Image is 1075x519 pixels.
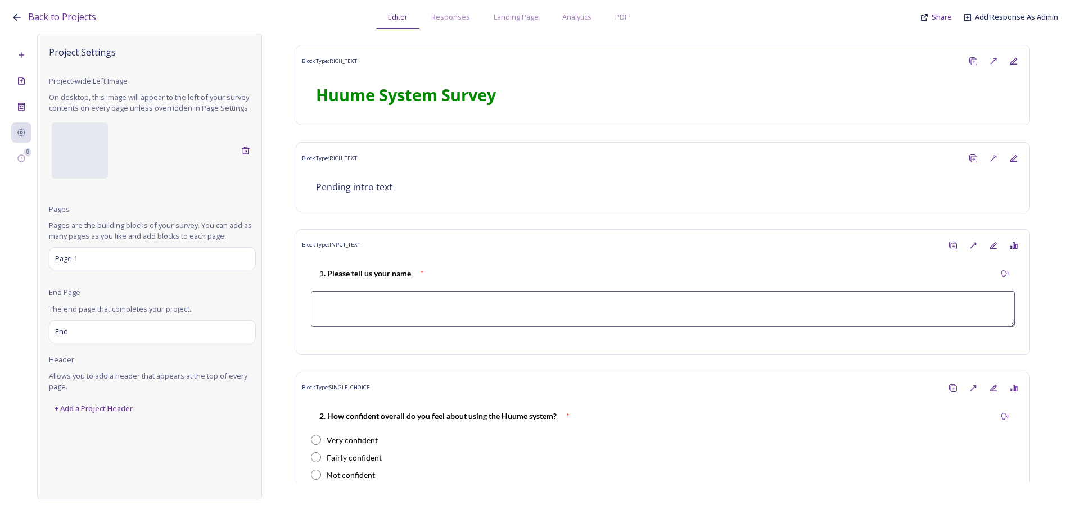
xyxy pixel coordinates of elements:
span: Block Type: RICH_TEXT [302,154,357,162]
span: Editor [388,12,408,22]
span: End Page [49,287,80,298]
span: Analytics [562,12,591,22]
span: Share [932,12,952,22]
div: Not confident [327,469,375,481]
a: Back to Projects [28,10,96,24]
span: Project Settings [49,45,256,59]
span: Landing Page [494,12,539,22]
div: Very confident [327,434,378,446]
span: On desktop, this image will appear to the left of your survey contents on every page unless overr... [49,92,256,113]
a: Add Response As Admin [975,12,1058,22]
div: 0 [24,148,31,156]
span: Header [49,354,74,365]
span: PDF [615,12,628,22]
strong: Huume System Survey [316,84,496,106]
span: Pages [49,204,70,215]
span: Block Type: SINGLE_CHOICE [302,384,370,391]
strong: 2. How confident overall do you feel about using the Huume system? [319,411,557,421]
strong: 1. Please tell us your name [319,268,411,278]
span: The end page that completes your project. [49,304,256,315]
span: End [55,326,68,337]
span: Pages are the building blocks of your survey. You can add as many pages as you like and add block... [49,220,256,242]
span: Allows you to add a header that appears at the top of every page. [49,371,256,392]
span: Block Type: INPUT_TEXT [302,241,360,249]
div: + Add a Project Header [49,398,138,420]
p: Pending intro text [316,181,1010,194]
span: Project-wide Left Image [49,76,128,86]
span: Page 1 [55,253,78,264]
span: Responses [431,12,470,22]
div: Fairly confident [327,452,382,463]
span: Block Type: RICH_TEXT [302,57,357,65]
span: Back to Projects [28,11,96,23]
